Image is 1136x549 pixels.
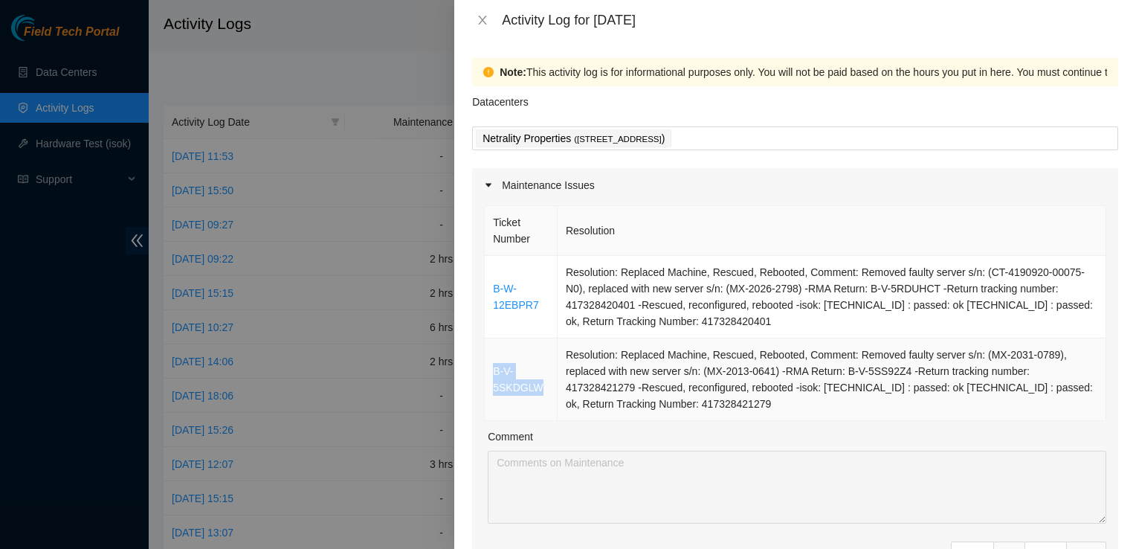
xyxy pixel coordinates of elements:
[483,67,494,77] span: exclamation-circle
[484,181,493,190] span: caret-right
[493,365,543,394] a: B-V-5SKDGLW
[502,12,1118,28] div: Activity Log for [DATE]
[493,283,538,311] a: B-W-12EBPR7
[477,14,488,26] span: close
[500,64,526,80] strong: Note:
[472,13,493,28] button: Close
[558,206,1106,256] th: Resolution
[574,135,662,144] span: ( [STREET_ADDRESS]
[488,428,533,445] label: Comment
[472,86,528,110] p: Datacenters
[558,338,1106,421] td: Resolution: Replaced Machine, Rescued, Rebooted, Comment: Removed faulty server s/n: (MX-2031-078...
[483,130,665,147] p: Netrality Properties )
[488,451,1106,524] textarea: Comment
[485,206,558,256] th: Ticket Number
[558,256,1106,338] td: Resolution: Replaced Machine, Rescued, Rebooted, Comment: Removed faulty server s/n: (CT-4190920-...
[472,168,1118,202] div: Maintenance Issues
